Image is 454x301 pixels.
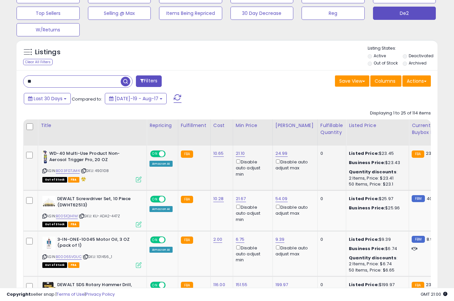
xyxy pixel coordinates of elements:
div: : [349,169,404,175]
span: | SKU: 490108 [81,168,109,173]
div: [PERSON_NAME] [275,122,315,129]
a: B0051QIH1M [56,213,78,219]
span: 40.42 [427,195,439,202]
a: 6.75 [236,236,245,243]
button: Actions [402,75,431,87]
button: W/Returns [17,23,80,36]
button: Filters [136,75,162,87]
small: FBA [181,150,193,158]
div: $23.43 [349,160,404,166]
div: ASIN: [42,236,142,267]
button: 30 Day Decrease [230,7,294,20]
img: 412TlS2HdML._SL40_.jpg [42,150,48,164]
div: ASIN: [42,196,142,227]
small: FBA [181,236,193,244]
b: Listed Price: [349,150,379,156]
b: WD-40 Multi-Use Product Non-Aerosol Trigger Pro, 20 OZ [49,150,130,164]
button: Reg [302,7,365,20]
div: $25.96 [349,205,404,211]
b: Business Price: [349,245,385,252]
a: B00065VGUC [56,254,82,260]
b: DEWALT Screwdriver Set, 10 Piece (DWHT62513) [57,196,138,210]
div: Fulfillable Quantity [320,122,343,136]
div: Disable auto adjust min [236,244,268,263]
div: Disable auto adjust max [275,158,312,171]
span: Last 30 Days [34,95,62,102]
span: | SKU: 101456_1 [83,254,112,259]
div: Amazon AI [149,247,173,253]
div: 0 [320,150,341,156]
div: $6.74 [349,246,404,252]
div: 0 [320,236,341,242]
span: 23.45 [426,150,438,156]
label: Archived [409,60,427,66]
div: 0 [320,196,341,202]
button: Save View [335,75,369,87]
button: De2 [373,7,436,20]
small: FBM [412,236,425,243]
div: Disable auto adjust max [275,203,312,216]
span: 8.91 [427,236,434,242]
a: 21.67 [236,195,246,202]
span: ON [151,151,159,157]
b: Business Price: [349,205,385,211]
b: 3-IN-ONE-10045 Motor Oil, 3 OZ (pack of 1) [57,236,138,250]
div: : [349,255,404,261]
a: 24.99 [275,150,288,157]
label: Active [374,53,386,59]
button: [DATE]-19 - Aug-17 [105,93,167,104]
img: 416V6kQcjVL._SL40_.jpg [42,236,56,250]
div: Cost [213,122,230,129]
span: | SKU: KU-ADA2-447Z [79,213,120,219]
a: 2.00 [213,236,223,243]
div: $23.45 [349,150,404,156]
a: 10.65 [213,150,224,157]
span: FBA [68,262,79,268]
div: Displaying 1 to 25 of 114 items [370,110,431,116]
div: Repricing [149,122,175,129]
a: 10.28 [213,195,224,202]
span: All listings that are currently out of stock and unavailable for purchase on Amazon [42,222,67,227]
label: Deactivated [409,53,433,59]
img: 41PTg3O865L._SL40_.jpg [42,196,56,209]
b: Listed Price: [349,236,379,242]
a: B003F07JM4 [56,168,80,174]
button: Columns [370,75,401,87]
div: 2 Items, Price: $6.74 [349,261,404,267]
div: Disable auto adjust max [275,244,312,257]
div: Fulfillment [181,122,208,129]
small: FBA [181,196,193,203]
div: Current Buybox Price [412,122,446,136]
div: Min Price [236,122,270,129]
a: 9.39 [275,236,285,243]
a: Terms of Use [57,291,85,297]
p: Listing States: [368,45,437,52]
span: FBA [68,177,79,183]
h5: Listings [35,48,61,57]
div: Disable auto adjust min [236,203,268,223]
span: All listings that are currently out of stock and unavailable for purchase on Amazon [42,177,67,183]
div: $25.97 [349,196,404,202]
small: FBM [412,195,425,202]
div: 50 Items, Price: $23.1 [349,181,404,187]
span: Compared to: [72,96,102,102]
div: Clear All Filters [23,59,53,65]
button: Top Sellers [17,7,80,20]
small: FBA [412,150,424,158]
span: FBA [68,222,79,227]
div: seller snap | | [7,291,115,298]
div: 50 Items, Price: $6.65 [349,267,404,273]
span: All listings that are currently out of stock and unavailable for purchase on Amazon [42,262,67,268]
b: Listed Price: [349,195,379,202]
b: Quantity discounts [349,169,396,175]
button: Items Being Repriced [159,7,222,20]
div: Amazon AI [149,206,173,212]
span: OFF [165,237,175,242]
span: OFF [165,196,175,202]
i: hazardous material [79,177,86,181]
a: 21.10 [236,150,245,157]
span: ON [151,237,159,242]
div: Amazon AI [149,161,173,167]
label: Out of Stock [374,60,398,66]
span: 2025-09-17 21:00 GMT [421,291,447,297]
